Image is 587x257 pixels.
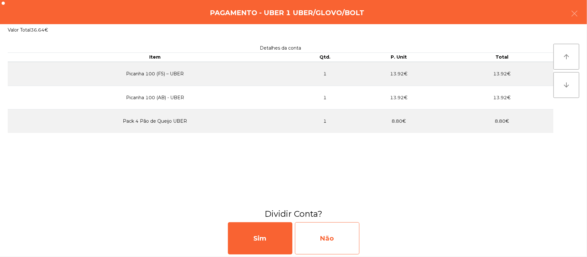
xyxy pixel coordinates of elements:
td: Picanha 100 (AB) - UBER [8,86,302,109]
th: Total [450,53,553,62]
td: 1 [302,86,347,109]
td: 1 [302,62,347,86]
td: 13.92€ [347,62,451,86]
td: 13.92€ [450,62,553,86]
span: Detalhes da conta [260,45,301,51]
th: Item [8,53,302,62]
div: Sim [228,222,292,254]
td: Pack 4 Pão de Queijo UBER [8,109,302,133]
h3: Dividir Conta? [5,208,582,220]
i: arrow_upward [563,53,570,61]
button: arrow_downward [553,72,579,98]
th: Qtd. [302,53,347,62]
i: arrow_downward [563,81,570,89]
div: Não [295,222,359,254]
td: 1 [302,109,347,133]
span: Valor Total [8,27,31,33]
td: 8.80€ [450,109,553,133]
h4: Pagamento - UBER 1 UBER/GLOVO/BOLT [210,8,364,18]
span: 36.64€ [31,27,48,33]
td: 8.80€ [347,109,451,133]
td: Picanha 100 (FS) – UBER [8,62,302,86]
td: 13.92€ [347,86,451,109]
th: P. Unit [347,53,451,62]
button: arrow_upward [553,44,579,70]
td: 13.92€ [450,86,553,109]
